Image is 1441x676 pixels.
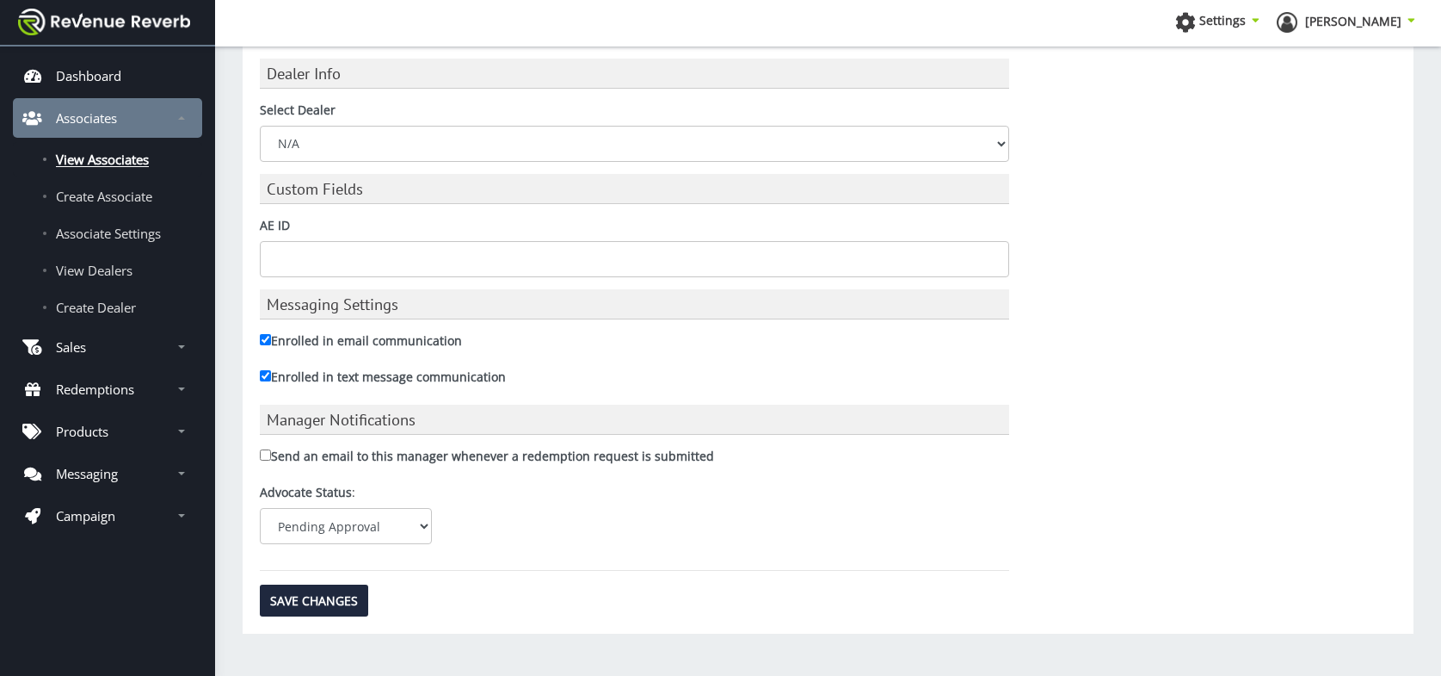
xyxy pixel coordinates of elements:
[13,216,202,251] a: Associate Settings
[260,484,1009,556] div: :
[260,484,352,501] label: Advocate Status
[56,507,115,524] p: Campaign
[13,179,202,214] a: Create Associate
[56,423,108,440] p: Products
[260,334,271,345] input: Enrolled in email communication
[13,327,202,367] a: Sales
[1175,12,1259,38] a: Settings
[1277,12,1297,33] img: ph-profile.png
[13,98,202,138] a: Associates
[1305,13,1401,29] span: [PERSON_NAME]
[260,585,368,617] input: Save Changes
[56,262,132,279] span: View Dealers
[13,142,202,177] a: View Associates
[56,67,121,84] p: Dashboard
[260,174,1009,204] h3: Custom Fields
[13,369,202,409] a: Redemptions
[260,332,462,350] label: Enrolled in email communication
[13,56,202,96] a: Dashboard
[260,59,1009,89] h3: Dealer Info
[1199,12,1246,28] span: Settings
[260,450,271,461] input: Send an email to this manager whenever a redemption request is submitted
[260,370,271,381] input: Enrolled in text message communication
[260,448,714,465] label: Send an email to this manager whenever a redemption request is submitted
[1277,12,1415,38] a: [PERSON_NAME]
[260,369,506,386] label: Enrolled in text message communication
[13,412,202,451] a: Products
[56,225,161,242] span: Associate Settings
[56,338,86,356] p: Sales
[13,253,202,288] a: View Dealers
[56,381,134,398] p: Redemptions
[56,188,152,205] span: Create Associate
[260,217,290,234] label: AE ID
[18,9,190,35] img: navbar brand
[56,465,118,482] p: Messaging
[13,290,202,325] a: Create Dealer
[260,289,1009,319] h3: Messaging Settings
[13,454,202,493] a: Messaging
[56,109,117,127] p: Associates
[56,151,149,168] span: View Associates
[260,405,1009,435] h3: Manager Notifications
[56,299,136,316] span: Create Dealer
[13,496,202,536] a: Campaign
[260,102,336,119] label: Select Dealer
